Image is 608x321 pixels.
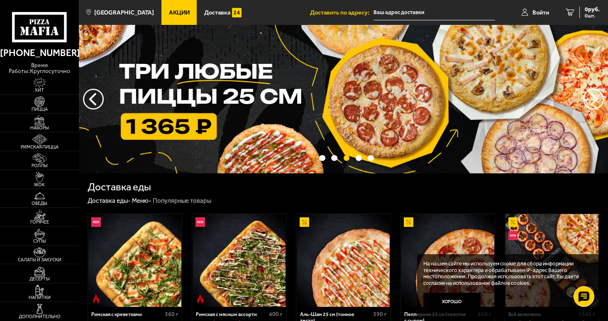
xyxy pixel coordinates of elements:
img: Новинка [195,217,205,227]
p: На нашем сайте мы используем cookie для сбора информации технического характера и обрабатываем IP... [423,260,588,287]
span: Доставка [204,10,230,16]
img: Римская с мясным ассорти [193,214,286,307]
img: Акционный [404,217,413,227]
img: Акционный [300,217,309,227]
img: Акционный [508,217,518,227]
button: следующий [83,89,104,109]
button: предыдущий [583,89,604,109]
span: Войти [532,10,549,16]
a: АкционныйАль-Шам 25 см (тонкое тесто) [296,214,390,307]
button: Хорошо [423,293,480,312]
a: НовинкаОстрое блюдоРимская с креветками [88,214,182,307]
a: АкционныйПепперони 25 см (толстое с сыром) [401,214,495,307]
h1: Доставка еды [88,182,151,192]
img: Пепперони 25 см (толстое с сыром) [401,214,494,307]
div: Популярные товары [153,197,211,205]
img: Аль-Шам 25 см (тонкое тесто) [297,214,390,307]
div: Римская с мясным ассорти [196,311,267,318]
a: Доставка еды- [88,197,131,204]
span: [GEOGRAPHIC_DATA] [94,10,154,16]
span: Акции [169,10,190,16]
button: точки переключения [319,155,325,161]
button: точки переключения [368,155,374,161]
span: Доставить по адресу: [310,10,374,16]
img: Новинка [508,231,518,241]
img: Острое блюдо [195,294,205,304]
button: точки переключения [331,155,337,161]
button: точки переключения [344,155,350,161]
img: Всё включено [505,214,598,307]
a: НовинкаОстрое блюдоРимская с мясным ассорти [192,214,286,307]
img: Новинка [91,217,101,227]
span: 390 г [373,311,387,318]
a: Меню- [132,197,151,204]
span: 0 шт. [585,13,600,18]
div: Римская с креветками [91,311,163,318]
button: точки переключения [356,155,362,161]
span: 400 г [269,311,283,318]
img: Римская с креветками [88,214,181,307]
img: Острое блюдо [91,294,101,304]
span: 360 г [165,311,178,318]
a: АкционныйНовинкаВсё включено [505,214,599,307]
img: 15daf4d41897b9f0e9f617042186c801.svg [232,8,242,17]
span: 0 руб. [585,7,600,12]
input: Ваш адрес доставки [374,5,495,20]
